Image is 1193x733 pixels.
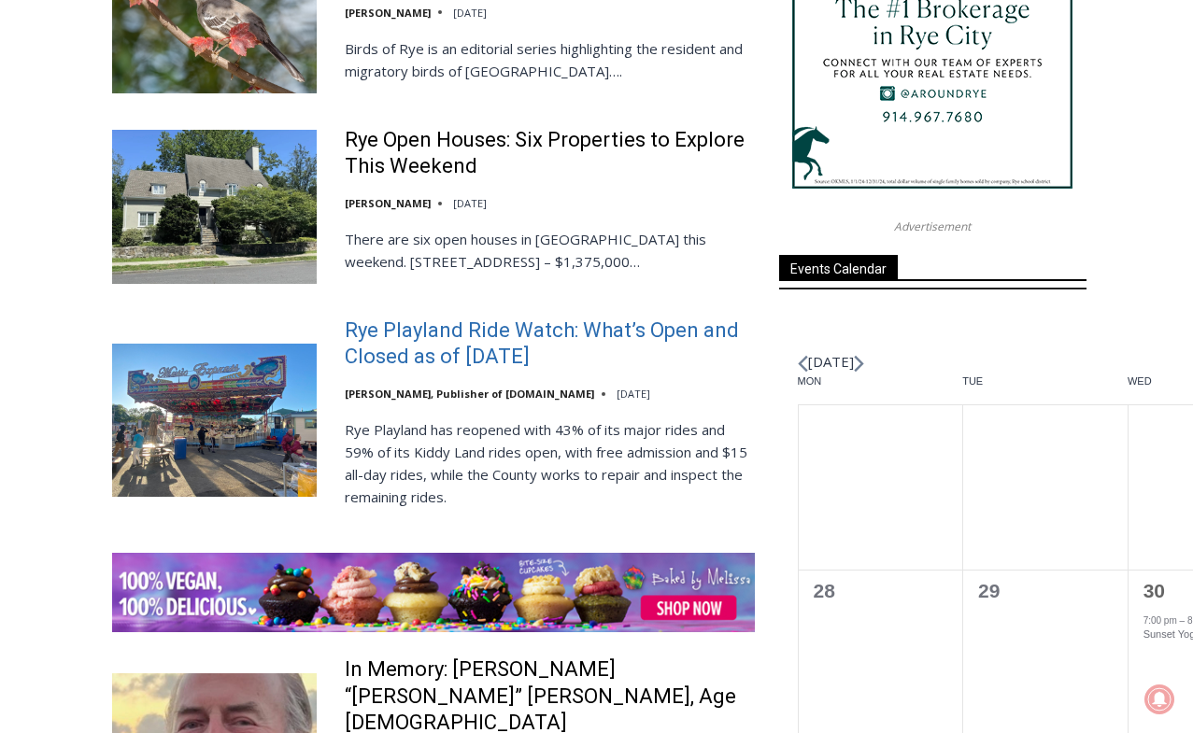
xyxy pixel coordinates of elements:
[345,228,755,273] p: There are six open houses in [GEOGRAPHIC_DATA] this weekend. [STREET_ADDRESS] – $1,375,000…
[112,344,317,497] img: Rye Playland Ride Watch: What’s Open and Closed as of Thursday, August 7, 2025
[345,127,755,180] a: Rye Open Houses: Six Properties to Explore This Weekend
[798,355,808,373] a: Previous month
[472,1,883,181] div: "[PERSON_NAME] and I covered the [DATE] Parade, which was a really eye opening experience as I ha...
[345,6,431,20] a: [PERSON_NAME]
[449,181,905,233] a: Intern @ [DOMAIN_NAME]
[122,24,462,60] div: Individually Wrapped Items. Dairy, Gluten & Nut Free Options. Kosher Items Available.
[345,387,594,401] a: [PERSON_NAME], Publisher of [DOMAIN_NAME]
[1,188,188,233] a: Open Tues. - Sun. [PHONE_NUMBER]
[112,130,317,283] img: Rye Open Houses: Six Properties to Explore This Weekend
[192,117,275,223] div: "the precise, almost orchestrated movements of cutting and assembling sushi and [PERSON_NAME] mak...
[345,317,755,371] a: Rye Playland Ride Watch: What’s Open and Closed as of [DATE]
[112,553,755,632] img: Baked by Melissa
[962,374,1128,388] span: Tue
[808,349,854,374] li: [DATE]
[962,374,1128,403] div: Tuesday
[617,387,650,401] time: [DATE]
[453,6,487,20] time: [DATE]
[875,218,989,235] span: Advertisement
[345,196,431,210] a: [PERSON_NAME]
[6,192,183,263] span: Open Tues. - Sun. [PHONE_NUMBER]
[798,374,963,388] span: Mon
[345,37,755,82] p: Birds of Rye is an editorial series highlighting the resident and migratory birds of [GEOGRAPHIC_...
[798,374,963,403] div: Monday
[854,355,864,373] a: Next month
[569,20,650,72] h4: Book [PERSON_NAME]'s Good Humor for Your Event
[779,255,898,280] span: Events Calendar
[453,196,487,210] time: [DATE]
[345,418,755,508] p: Rye Playland has reopened with 43% of its major rides and 59% of its Kiddy Land rides open, with ...
[555,6,675,85] a: Book [PERSON_NAME]'s Good Humor for Your Event
[489,186,866,228] span: Intern @ [DOMAIN_NAME]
